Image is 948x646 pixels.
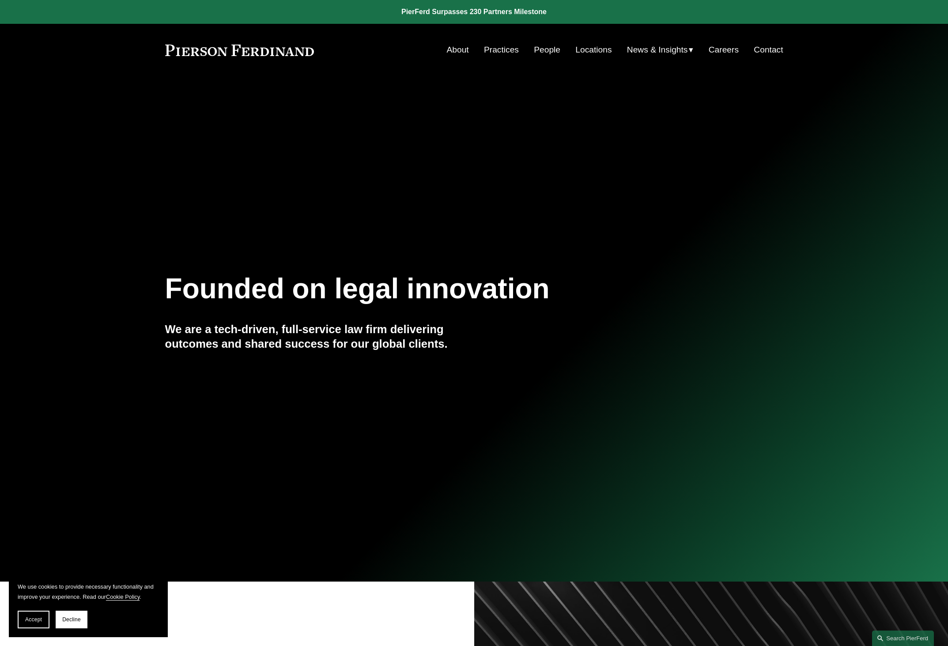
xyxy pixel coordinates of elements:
[25,616,42,623] span: Accept
[627,42,688,58] span: News & Insights
[106,593,140,600] a: Cookie Policy
[18,611,49,628] button: Accept
[575,41,612,58] a: Locations
[9,573,168,637] section: Cookie banner
[872,631,934,646] a: Search this site
[62,616,81,623] span: Decline
[165,322,474,351] h4: We are a tech-driven, full-service law firm delivering outcomes and shared success for our global...
[534,41,560,58] a: People
[447,41,469,58] a: About
[56,611,87,628] button: Decline
[754,41,783,58] a: Contact
[165,273,680,305] h1: Founded on legal innovation
[484,41,519,58] a: Practices
[627,41,694,58] a: folder dropdown
[18,582,159,602] p: We use cookies to provide necessary functionality and improve your experience. Read our .
[709,41,739,58] a: Careers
